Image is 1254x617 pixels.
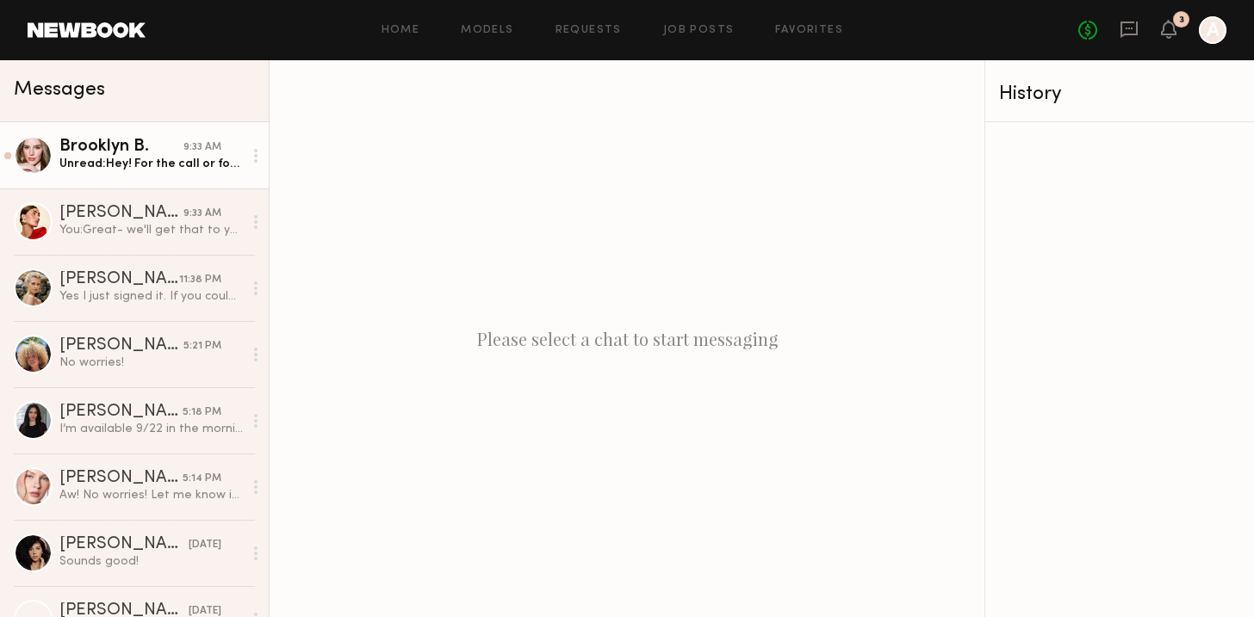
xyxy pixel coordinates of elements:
div: Unread: Hey! For the call or for the shoot? [59,156,243,172]
div: [PERSON_NAME] [59,205,183,222]
div: [PERSON_NAME] [59,470,183,487]
div: [PERSON_NAME] [59,337,183,355]
div: History [999,84,1240,104]
a: Home [382,25,420,36]
a: Job Posts [663,25,735,36]
div: 5:21 PM [183,338,221,355]
div: [PERSON_NAME] [59,404,183,421]
a: Models [461,25,513,36]
div: [PERSON_NAME] [59,536,189,553]
div: [DATE] [189,537,221,553]
a: Favorites [775,25,843,36]
span: Messages [14,80,105,100]
div: Brooklyn B. [59,139,183,156]
div: 5:14 PM [183,471,221,487]
div: Aw! No worries! Let me know if you have more stuff for me🥰🙏🏼 [59,487,243,503]
div: You: Great- we'll get that to you. Are you able to hop on a 15 min VC with me and the director to... [59,222,243,238]
a: Requests [556,25,622,36]
a: A [1199,16,1226,44]
div: Please select a chat to start messaging [270,60,984,617]
div: 5:18 PM [183,404,221,421]
div: 11:38 PM [179,272,221,288]
div: [PERSON_NAME] [59,271,179,288]
div: 9:33 AM [183,206,221,222]
div: I’m available 9/22 in the morning before 2pm and 9/24 anytime [59,421,243,437]
div: 9:33 AM [183,139,221,156]
div: No worries! [59,355,243,371]
div: Sounds good! [59,553,243,570]
div: Yes I just signed it. If you could share details (brand, usage, shoot location) etc. 🙂🙂 [59,288,243,305]
div: 3 [1179,15,1184,25]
